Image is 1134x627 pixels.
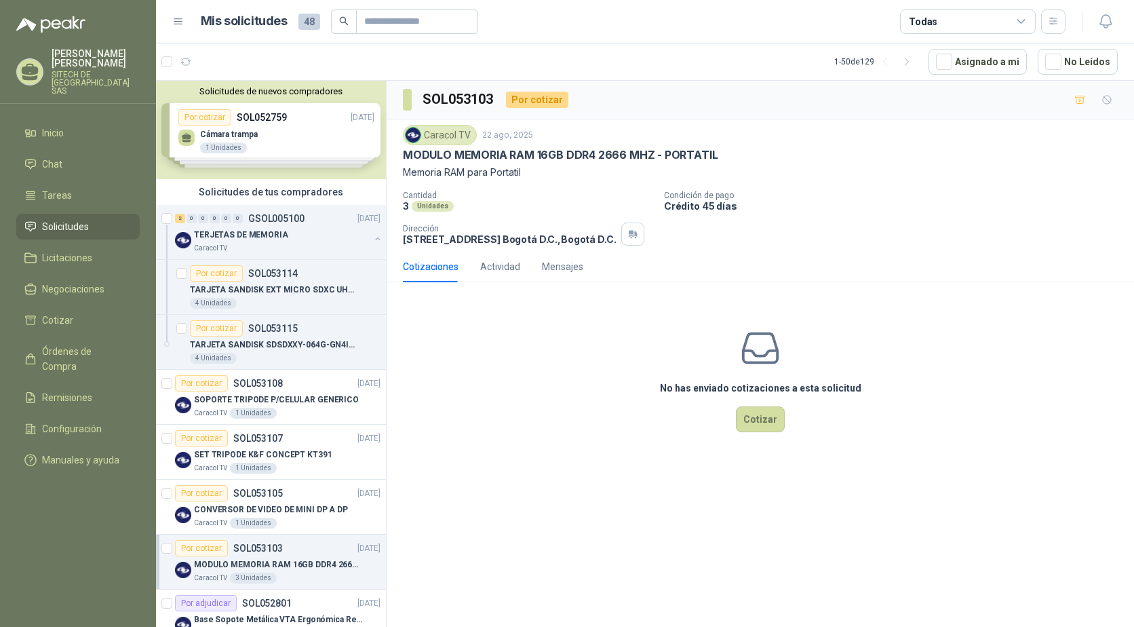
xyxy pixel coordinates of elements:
[42,188,72,203] span: Tareas
[406,128,421,142] img: Company Logo
[357,487,380,500] p: [DATE]
[423,89,495,110] h3: SOL053103
[194,463,227,474] p: Caracol TV
[175,485,228,501] div: Por cotizar
[156,315,386,370] a: Por cotizarSOL053115TARJETA SANDISK SDSDXXY-064G-GN4IN 64GB4 Unidades
[194,408,227,419] p: Caracol TV
[230,408,277,419] div: 1 Unidades
[403,191,653,200] p: Cantidad
[928,49,1027,75] button: Asignado a mi
[909,14,937,29] div: Todas
[156,535,386,590] a: Por cotizarSOL053103[DATE] Company LogoMODULO MEMORIA RAM 16GB DDR4 2666 MHZ - PORTATILCaracol TV...
[42,313,73,328] span: Cotizar
[42,219,89,234] span: Solicitudes
[233,379,283,388] p: SOL053108
[16,447,140,473] a: Manuales y ayuda
[42,390,92,405] span: Remisiones
[194,558,363,571] p: MODULO MEMORIA RAM 16GB DDR4 2666 MHZ - PORTATIL
[230,573,277,584] div: 3 Unidades
[16,307,140,333] a: Cotizar
[248,324,298,333] p: SOL053115
[194,518,227,529] p: Caracol TV
[194,449,332,461] p: SET TRIPODE K&F CONCEPT KT391
[42,157,62,172] span: Chat
[357,597,380,610] p: [DATE]
[339,16,349,26] span: search
[403,148,718,162] p: MODULO MEMORIA RAM 16GB DDR4 2666 MHZ - PORTATIL
[161,86,380,96] button: Solicitudes de nuevos compradores
[156,480,386,535] a: Por cotizarSOL053105[DATE] Company LogoCONVERSOR DE VIDEO DE MINI DP A DPCaracol TV1 Unidades
[156,81,386,179] div: Solicitudes de nuevos compradoresPor cotizarSOL052759[DATE] Cámara trampa1 UnidadesPor cotizarSOL...
[248,214,305,223] p: GSOL005100
[233,434,283,443] p: SOL053107
[175,540,228,556] div: Por cotizar
[42,282,104,297] span: Negociaciones
[187,214,197,223] div: 0
[194,394,359,406] p: SOPORTE TRIPODE P/CELULAR GENERICO
[175,562,191,578] img: Company Logo
[736,406,785,432] button: Cotizar
[16,120,140,146] a: Inicio
[357,542,380,555] p: [DATE]
[357,212,380,225] p: [DATE]
[156,179,386,205] div: Solicitudes de tus compradores
[664,200,1129,212] p: Crédito 45 días
[242,598,292,608] p: SOL052801
[194,243,227,254] p: Caracol TV
[175,397,191,413] img: Company Logo
[230,518,277,529] div: 1 Unidades
[233,214,243,223] div: 0
[16,416,140,442] a: Configuración
[403,125,477,145] div: Caracol TV
[480,259,520,274] div: Actividad
[190,284,359,297] p: TARJETA SANDISK EXT MICRO SDXC UHS128GB
[403,259,458,274] div: Cotizaciones
[16,385,140,411] a: Remisiones
[201,12,288,31] h1: Mis solicitudes
[194,613,363,626] p: Base Sopote Metálica VTA Ergonómica Retráctil para Portátil
[16,276,140,302] a: Negociaciones
[1038,49,1118,75] button: No Leídos
[175,232,191,248] img: Company Logo
[357,432,380,445] p: [DATE]
[190,320,243,337] div: Por cotizar
[194,573,227,584] p: Caracol TV
[664,191,1129,200] p: Condición de pago
[190,353,237,364] div: 4 Unidades
[660,381,861,396] h3: No has enviado cotizaciones a esta solicitud
[42,250,92,265] span: Licitaciones
[42,421,102,436] span: Configuración
[190,339,359,351] p: TARJETA SANDISK SDSDXXY-064G-GN4IN 64GB
[16,245,140,271] a: Licitaciones
[16,214,140,240] a: Solicitudes
[233,489,283,498] p: SOL053105
[175,430,228,446] div: Por cotizar
[834,51,918,73] div: 1 - 50 de 129
[298,14,320,30] span: 48
[52,71,140,95] p: SITECH DE [GEOGRAPHIC_DATA] SAS
[156,260,386,315] a: Por cotizarSOL053114TARJETA SANDISK EXT MICRO SDXC UHS128GB4 Unidades
[357,377,380,390] p: [DATE]
[221,214,231,223] div: 0
[403,233,616,245] p: [STREET_ADDRESS] Bogotá D.C. , Bogotá D.C.
[198,214,208,223] div: 0
[194,229,288,242] p: TERJETAS DE MEMORIA
[403,224,616,233] p: Dirección
[175,214,185,223] div: 2
[412,201,454,212] div: Unidades
[248,269,298,278] p: SOL053114
[542,259,583,274] div: Mensajes
[156,425,386,480] a: Por cotizarSOL053107[DATE] Company LogoSET TRIPODE K&F CONCEPT KT391Caracol TV1 Unidades
[175,507,191,523] img: Company Logo
[482,129,533,142] p: 22 ago, 2025
[16,16,85,33] img: Logo peakr
[52,49,140,68] p: [PERSON_NAME] [PERSON_NAME]
[175,375,228,392] div: Por cotizar
[403,165,1118,180] p: Memoria RAM para Portatil
[16,339,140,379] a: Órdenes de Compra
[210,214,220,223] div: 0
[175,452,191,468] img: Company Logo
[194,503,348,516] p: CONVERSOR DE VIDEO DE MINI DP A DP
[16,183,140,208] a: Tareas
[42,126,64,140] span: Inicio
